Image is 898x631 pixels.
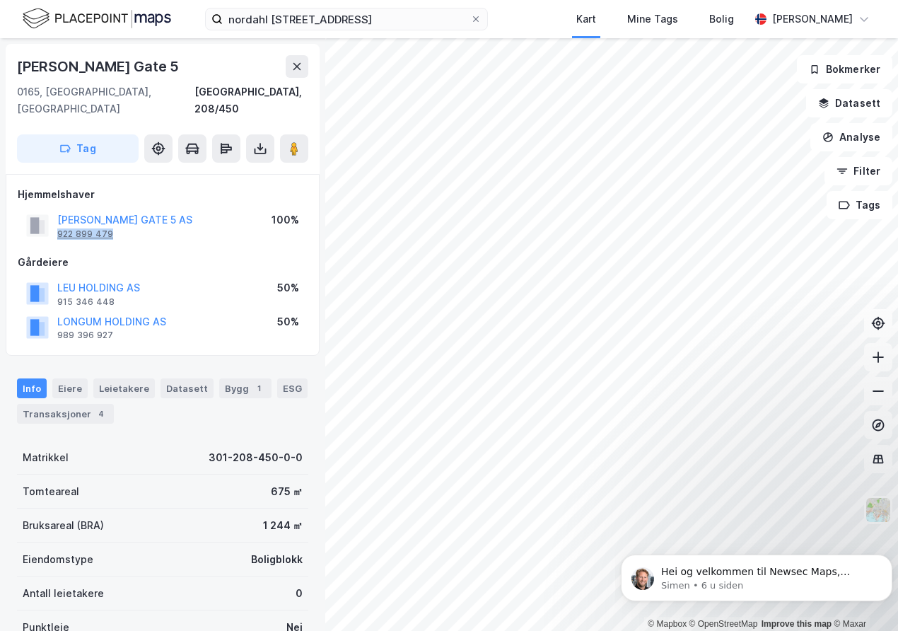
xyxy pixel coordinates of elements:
[810,123,892,151] button: Analyse
[17,83,194,117] div: 0165, [GEOGRAPHIC_DATA], [GEOGRAPHIC_DATA]
[18,186,308,203] div: Hjemmelshaver
[23,449,69,466] div: Matrikkel
[17,404,114,424] div: Transaksjoner
[17,378,47,398] div: Info
[263,517,303,534] div: 1 244 ㎡
[797,55,892,83] button: Bokmerker
[194,83,308,117] div: [GEOGRAPHIC_DATA], 208/450
[277,378,308,398] div: ESG
[52,378,88,398] div: Eiere
[57,296,115,308] div: 915 346 448
[23,483,79,500] div: Tomteareal
[18,254,308,271] div: Gårdeiere
[57,330,113,341] div: 989 396 927
[23,6,171,31] img: logo.f888ab2527a4732fd821a326f86c7f29.svg
[23,517,104,534] div: Bruksareal (BRA)
[277,313,299,330] div: 50%
[23,585,104,602] div: Antall leietakere
[762,619,832,629] a: Improve this map
[576,11,596,28] div: Kart
[17,134,139,163] button: Tag
[219,378,272,398] div: Bygg
[277,279,299,296] div: 50%
[865,497,892,523] img: Z
[296,585,303,602] div: 0
[272,212,299,228] div: 100%
[209,449,303,466] div: 301-208-450-0-0
[689,619,758,629] a: OpenStreetMap
[223,8,470,30] input: Søk på adresse, matrikkel, gårdeiere, leietakere eller personer
[627,11,678,28] div: Mine Tags
[772,11,853,28] div: [PERSON_NAME]
[94,407,108,421] div: 4
[57,228,113,240] div: 922 899 479
[615,525,898,624] iframe: Intercom notifications melding
[806,89,892,117] button: Datasett
[251,551,303,568] div: Boligblokk
[709,11,734,28] div: Bolig
[23,551,93,568] div: Eiendomstype
[93,378,155,398] div: Leietakere
[648,619,687,629] a: Mapbox
[161,378,214,398] div: Datasett
[17,55,182,78] div: [PERSON_NAME] Gate 5
[824,157,892,185] button: Filter
[827,191,892,219] button: Tags
[252,381,266,395] div: 1
[271,483,303,500] div: 675 ㎡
